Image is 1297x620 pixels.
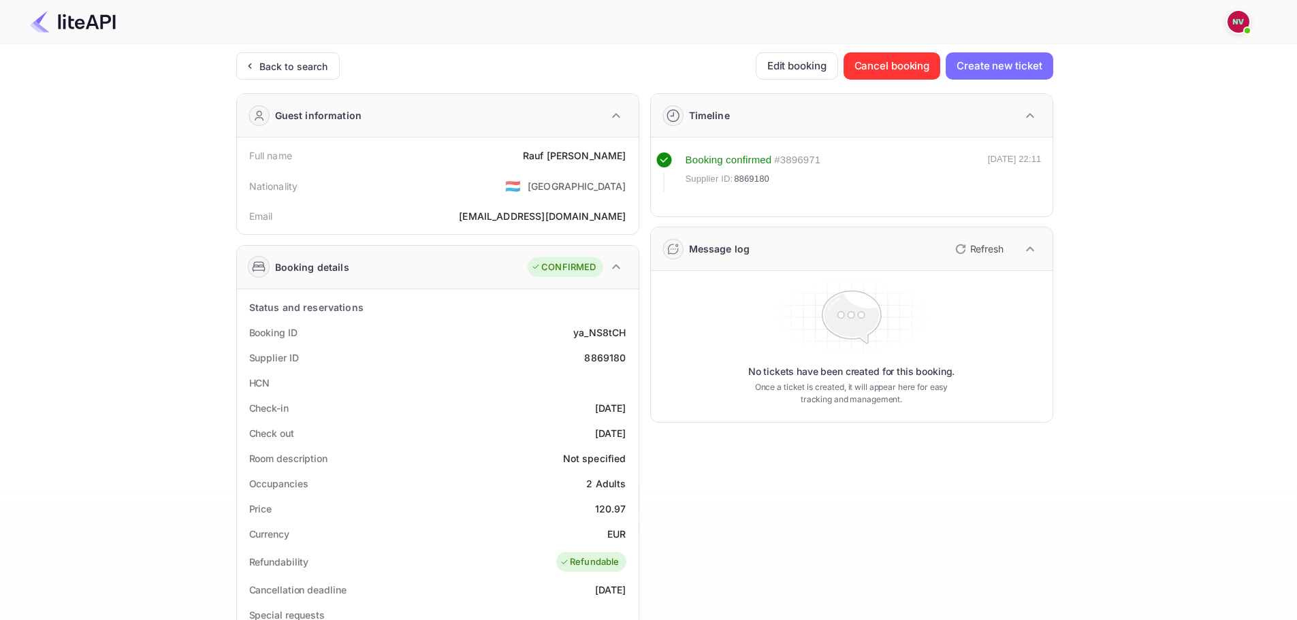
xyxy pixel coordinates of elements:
[595,401,626,415] div: [DATE]
[259,59,328,74] div: Back to search
[607,527,626,541] div: EUR
[249,476,308,491] div: Occupancies
[744,381,959,406] p: Once a ticket is created, it will appear here for easy tracking and management.
[275,108,362,123] div: Guest information
[1228,11,1249,33] img: Nicholas Valbusa
[249,179,298,193] div: Nationality
[249,376,270,390] div: HCN
[505,174,521,198] span: United States
[249,555,309,569] div: Refundability
[249,451,327,466] div: Room description
[988,152,1042,192] div: [DATE] 22:11
[249,148,292,163] div: Full name
[249,502,272,516] div: Price
[249,325,298,340] div: Booking ID
[249,583,347,597] div: Cancellation deadline
[689,242,750,256] div: Message log
[756,52,838,80] button: Edit booking
[249,401,289,415] div: Check-in
[523,148,626,163] div: Rauf [PERSON_NAME]
[528,179,626,193] div: [GEOGRAPHIC_DATA]
[748,365,955,378] p: No tickets have been created for this booking.
[970,242,1004,256] p: Refresh
[595,583,626,597] div: [DATE]
[586,476,626,491] div: 2 Adults
[689,108,730,123] div: Timeline
[249,300,364,314] div: Status and reservations
[249,426,294,440] div: Check out
[947,238,1009,260] button: Refresh
[563,451,626,466] div: Not specified
[774,152,820,168] div: # 3896971
[686,152,772,168] div: Booking confirmed
[844,52,941,80] button: Cancel booking
[595,502,626,516] div: 120.97
[573,325,626,340] div: ya_NS8tCH
[459,209,626,223] div: [EMAIL_ADDRESS][DOMAIN_NAME]
[560,555,620,569] div: Refundable
[275,260,349,274] div: Booking details
[531,261,596,274] div: CONFIRMED
[946,52,1053,80] button: Create new ticket
[734,172,769,186] span: 8869180
[249,527,289,541] div: Currency
[595,426,626,440] div: [DATE]
[249,209,273,223] div: Email
[249,350,299,365] div: Supplier ID
[686,172,733,186] span: Supplier ID:
[584,350,626,365] div: 8869180
[30,11,116,33] img: LiteAPI Logo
